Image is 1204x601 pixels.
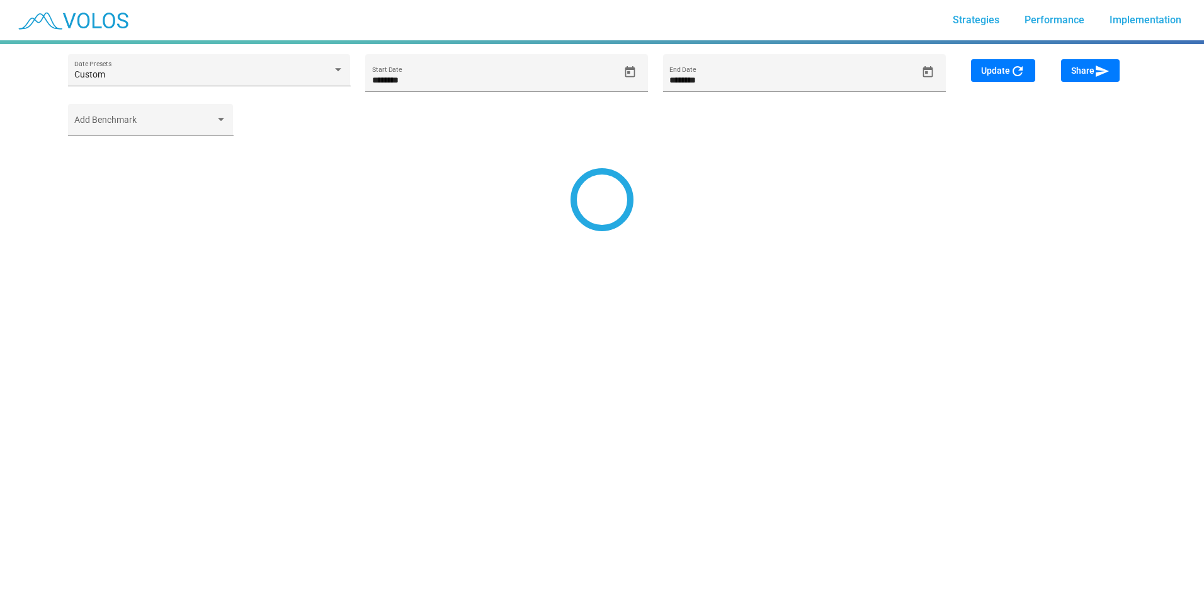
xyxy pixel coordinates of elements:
span: Implementation [1110,14,1181,26]
span: Performance [1025,14,1084,26]
img: blue_transparent.png [10,4,135,36]
mat-icon: send [1094,64,1110,79]
button: Update [971,59,1035,82]
a: Performance [1014,9,1094,31]
span: Strategies [953,14,999,26]
button: Open calendar [917,61,939,83]
mat-icon: refresh [1010,64,1025,79]
a: Strategies [943,9,1009,31]
span: Custom [74,69,105,79]
span: Update [981,66,1025,76]
button: Open calendar [619,61,641,83]
a: Implementation [1099,9,1191,31]
span: Share [1071,66,1110,76]
button: Share [1061,59,1120,82]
